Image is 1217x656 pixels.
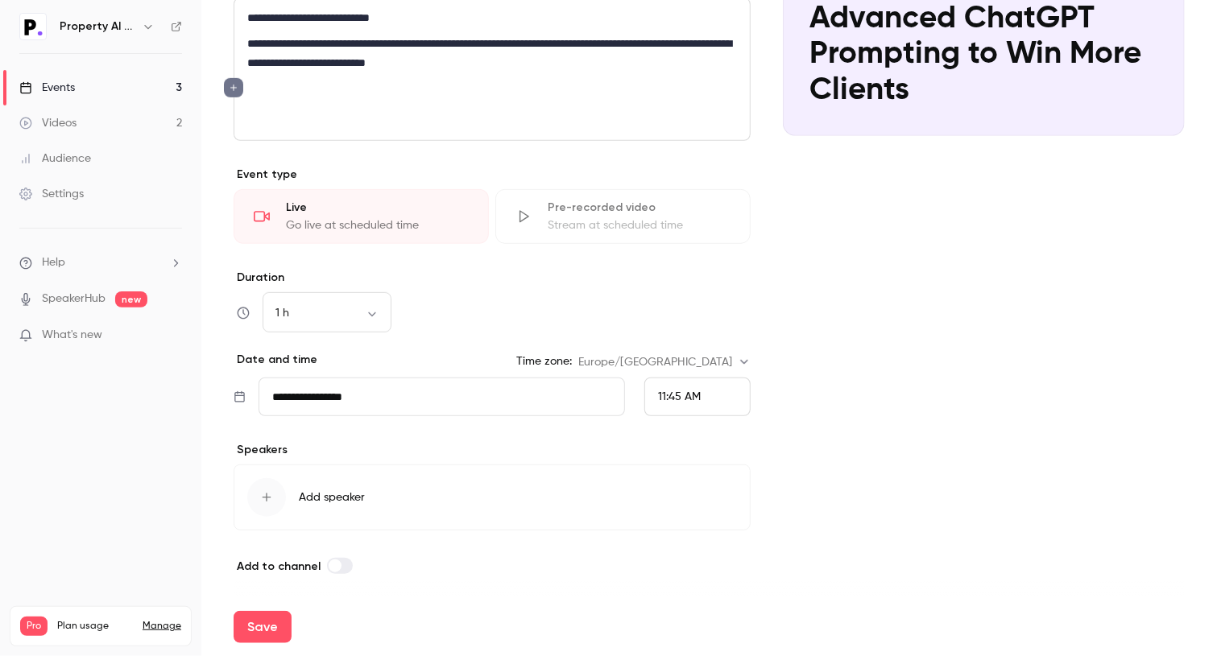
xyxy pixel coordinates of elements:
span: What's new [42,327,102,344]
div: Go live at scheduled time [286,217,469,233]
span: Help [42,254,65,271]
img: Property AI Tools [20,14,46,39]
a: Manage [143,620,181,633]
span: Plan usage [57,620,133,633]
div: Europe/[GEOGRAPHIC_DATA] [578,354,751,370]
div: Live [286,200,469,216]
span: Add to channel [237,559,321,573]
button: Add speaker [234,464,751,530]
div: Pre-recorded video [548,200,731,216]
h6: Property AI Tools [60,19,135,35]
div: Audience [19,151,91,167]
a: SpeakerHub [42,291,106,307]
div: Settings [19,186,84,202]
iframe: Noticeable Trigger [163,328,182,343]
li: help-dropdown-opener [19,254,182,271]
label: Time zone: [516,353,572,369]
span: new [115,291,147,307]
div: Pre-recorded videoStream at scheduled time [495,189,751,244]
span: Pro [20,617,48,636]
div: 1 h [263,305,391,321]
div: From [644,378,751,416]
button: Save [234,611,292,643]
p: Event type [234,167,751,183]
span: 11:45 AM [658,391,701,402]
div: Videos [19,115,77,131]
div: Events [19,80,75,96]
p: Speakers [234,442,751,458]
div: Stream at scheduled time [548,217,731,233]
p: Date and time [234,352,317,368]
label: Duration [234,270,751,286]
span: Add speaker [299,489,365,505]
div: LiveGo live at scheduled time [234,189,489,244]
